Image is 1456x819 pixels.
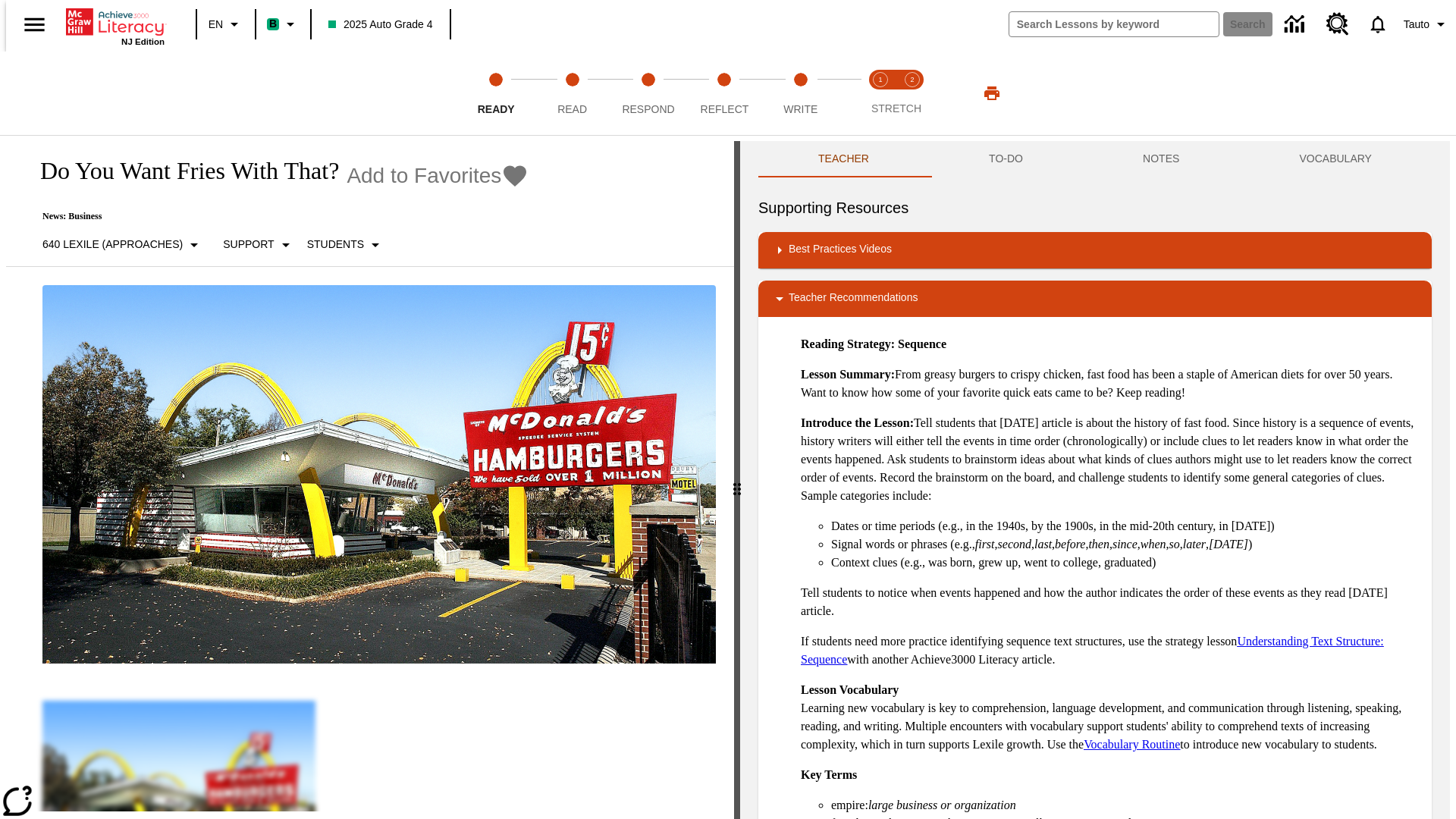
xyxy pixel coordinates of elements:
div: activity [740,141,1450,819]
p: Tell students that [DATE] article is about the history of fast food. Since history is a sequence ... [801,414,1420,505]
div: Home [66,5,165,46]
span: Add to Favorites [347,164,501,188]
a: Vocabulary Routine [1084,738,1180,751]
div: Press Enter or Spacebar and then press right and left arrow keys to move the slider [734,141,740,819]
button: Profile/Settings [1398,11,1456,38]
strong: Key Terms [801,768,857,781]
button: Teacher [758,141,929,177]
a: Understanding Text Structure: Sequence [801,635,1384,666]
span: NJ Edition [121,37,165,46]
strong: Lesson Vocabulary [801,683,899,696]
button: Stretch Respond step 2 of 2 [890,52,934,135]
em: last [1034,538,1052,551]
em: large business or organization [868,799,1016,811]
input: search field [1009,12,1219,36]
strong: Sequence [898,337,946,350]
span: Reflect [701,103,749,115]
button: VOCABULARY [1239,141,1432,177]
a: Data Center [1276,4,1317,45]
button: Ready step 1 of 5 [452,52,540,135]
strong: Introduce the Lesson: [801,416,914,429]
div: reading [6,141,734,811]
div: Best Practices Videos [758,232,1432,268]
a: Resource Center, Will open in new tab [1317,4,1358,45]
span: Read [557,103,587,115]
span: Tauto [1404,17,1429,33]
span: B [269,14,277,33]
text: 1 [878,76,882,83]
span: Write [783,103,817,115]
a: Notifications [1358,5,1398,44]
button: NOTES [1083,141,1239,177]
div: Teacher Recommendations [758,281,1432,317]
li: Dates or time periods (e.g., in the 1940s, by the 1900s, in the mid-20th century, in [DATE]) [831,517,1420,535]
button: Stretch Read step 1 of 2 [858,52,902,135]
text: 2 [910,76,914,83]
button: Write step 5 of 5 [757,52,845,135]
em: [DATE] [1209,538,1248,551]
p: Best Practices Videos [789,241,892,259]
span: Respond [622,103,674,115]
p: Learning new vocabulary is key to comprehension, language development, and communication through ... [801,681,1420,754]
h6: Supporting Resources [758,196,1432,220]
button: Select Lexile, 640 Lexile (Approaches) [36,231,209,259]
strong: Reading Strategy: [801,337,895,350]
em: first [975,538,995,551]
button: Language: EN, Select a language [202,11,250,38]
strong: Lesson Summary: [801,368,895,381]
p: Students [307,237,364,253]
em: since [1112,538,1137,551]
li: empire: [831,796,1420,814]
div: Instructional Panel Tabs [758,141,1432,177]
button: TO-DO [929,141,1083,177]
button: Select Student [301,231,391,259]
h1: Do You Want Fries With That? [24,157,339,185]
p: 640 Lexile (Approaches) [42,237,183,253]
p: Tell students to notice when events happened and how the author indicates the order of these even... [801,584,1420,620]
button: Add to Favorites - Do You Want Fries With That? [347,162,529,189]
em: then [1088,538,1109,551]
p: Teacher Recommendations [789,290,918,308]
button: Boost Class color is mint green. Change class color [261,11,306,38]
li: Signal words or phrases (e.g., , , , , , , , , , ) [831,535,1420,554]
img: One of the first McDonald's stores, with the iconic red sign and golden arches. [42,285,716,664]
em: before [1055,538,1085,551]
button: Reflect step 4 of 5 [680,52,768,135]
p: From greasy burgers to crispy chicken, fast food has been a staple of American diets for over 50 ... [801,366,1420,402]
span: STRETCH [871,102,921,115]
em: second [998,538,1031,551]
button: Print [968,80,1016,107]
span: 2025 Auto Grade 4 [328,17,433,33]
button: Open side menu [12,2,57,47]
em: so [1169,538,1180,551]
p: Support [223,237,274,253]
button: Scaffolds, Support [217,231,300,259]
em: when [1141,538,1166,551]
span: EN [209,17,223,33]
li: Context clues (e.g., was born, grew up, went to college, graduated) [831,554,1420,572]
button: Read step 2 of 5 [528,52,616,135]
button: Respond step 3 of 5 [604,52,692,135]
em: later [1183,538,1206,551]
p: News: Business [24,211,529,222]
p: If students need more practice identifying sequence text structures, use the strategy lesson with... [801,632,1420,669]
span: Ready [478,103,515,115]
